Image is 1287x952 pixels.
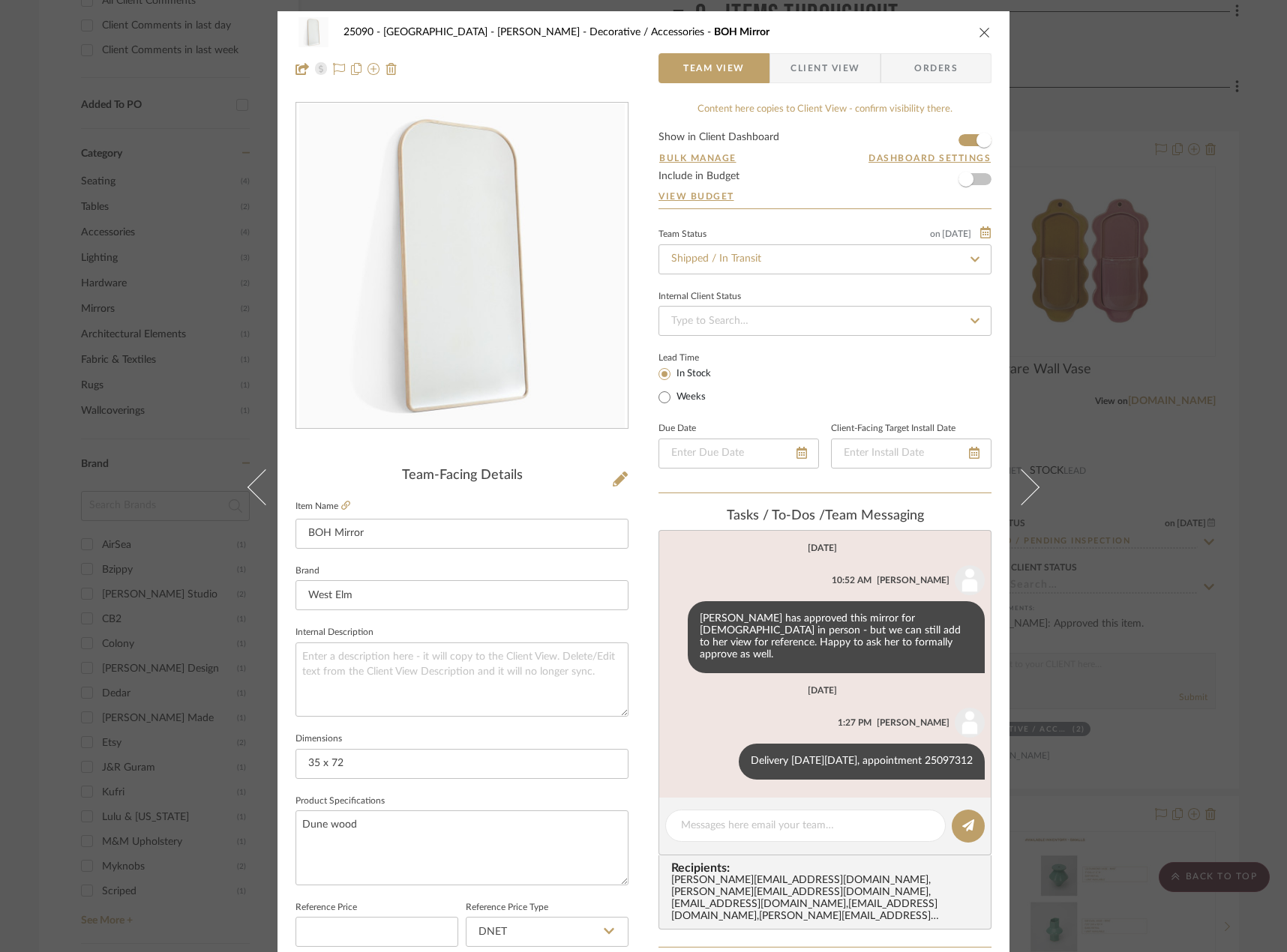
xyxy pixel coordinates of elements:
[658,293,741,301] div: Internal Client Status
[299,103,625,429] img: fd4c9137-94a3-40ad-b69e-9a38f8f006d7_436x436.jpg
[295,17,331,47] img: fd4c9137-94a3-40ad-b69e-9a38f8f006d7_48x40.jpg
[877,716,949,729] div: [PERSON_NAME]
[877,573,949,587] div: [PERSON_NAME]
[671,861,985,875] span: Recipients:
[714,27,769,37] span: BOH Mirror
[295,904,357,912] label: Reference Price
[295,519,628,549] input: Enter Item Name
[658,102,991,117] div: Content here copies to Client View - confirm visibility there.
[658,351,736,364] label: Lead Time
[295,567,319,575] label: Brand
[296,103,628,429] div: 0
[673,391,706,404] label: Weeks
[808,543,837,553] div: [DATE]
[955,708,985,738] img: user_avatar.png
[808,685,837,696] div: [DATE]
[658,151,737,165] button: Bulk Manage
[658,231,706,238] div: Team Status
[739,744,985,780] div: Delivery [DATE][DATE], appointment 25097312
[658,190,991,202] a: View Budget
[898,53,974,83] span: Orders
[978,25,991,39] button: close
[295,735,342,743] label: Dimensions
[658,439,819,469] input: Enter Due Date
[955,565,985,595] img: user_avatar.png
[385,63,397,75] img: Remove from project
[295,500,350,513] label: Item Name
[658,364,736,406] mat-radio-group: Select item type
[658,306,991,336] input: Type to Search…
[658,244,991,274] input: Type to Search…
[868,151,991,165] button: Dashboard Settings
[343,27,589,37] span: 25090 - [GEOGRAPHIC_DATA] - [PERSON_NAME]
[683,53,745,83] span: Team View
[671,875,985,923] div: [PERSON_NAME][EMAIL_ADDRESS][DOMAIN_NAME] , [PERSON_NAME][EMAIL_ADDRESS][DOMAIN_NAME] , [EMAIL_AD...
[295,798,385,805] label: Product Specifications
[832,573,871,587] div: 10:52 AM
[466,904,548,912] label: Reference Price Type
[838,716,871,729] div: 1:27 PM
[589,27,714,37] span: Decorative / Accessories
[688,601,985,673] div: [PERSON_NAME] has approved this mirror for [DEMOGRAPHIC_DATA] in person - but we can still add to...
[831,425,955,433] label: Client-Facing Target Install Date
[930,229,940,238] span: on
[295,468,628,484] div: Team-Facing Details
[658,508,991,525] div: team Messaging
[658,425,696,433] label: Due Date
[295,749,628,779] input: Enter the dimensions of this item
[673,367,711,381] label: In Stock
[831,439,991,469] input: Enter Install Date
[295,580,628,610] input: Enter Brand
[790,53,859,83] span: Client View
[940,229,973,239] span: [DATE]
[295,629,373,636] label: Internal Description
[727,509,825,522] span: Tasks / To-Dos /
